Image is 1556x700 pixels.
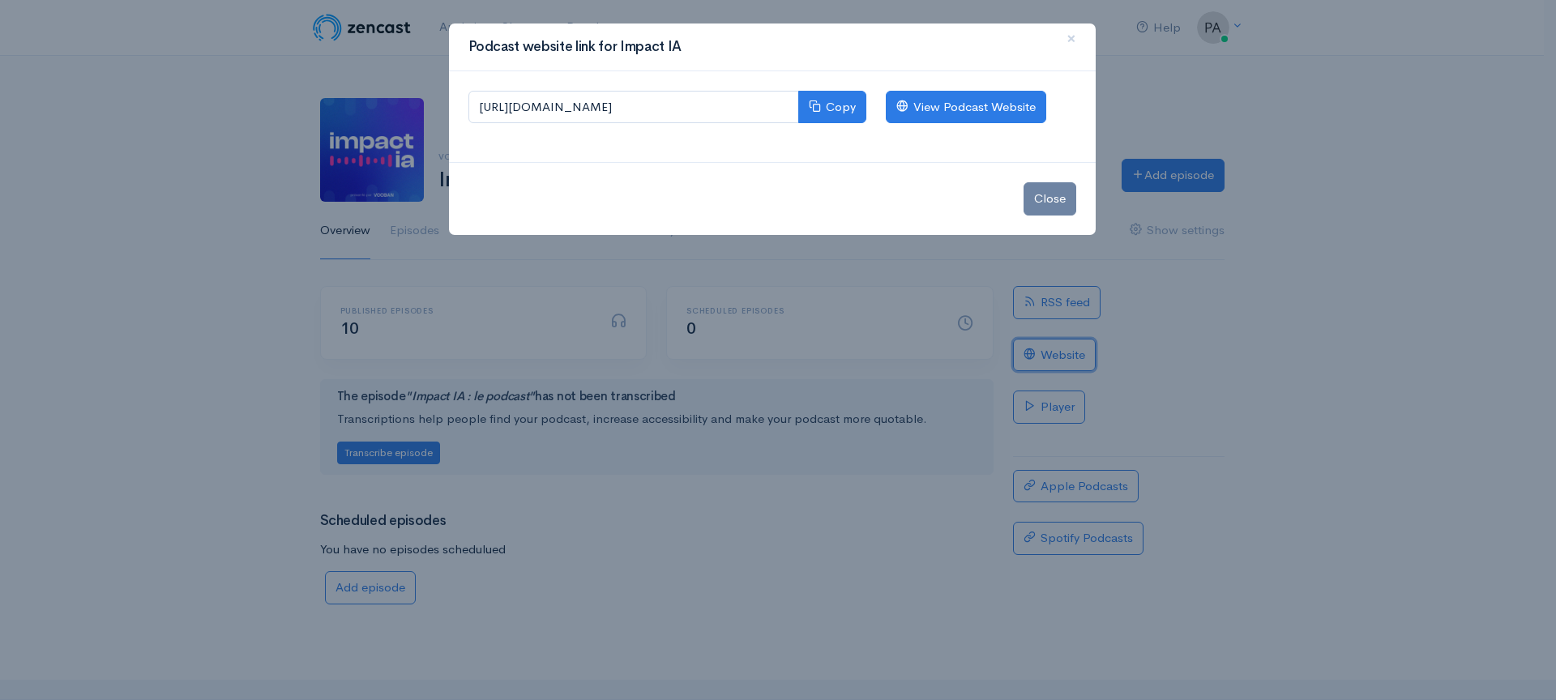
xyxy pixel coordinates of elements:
h3: Podcast website link for Impact IA [468,36,682,58]
a: View Podcast Website [886,91,1046,124]
button: Close [1047,17,1096,62]
span: × [1067,27,1076,50]
button: Close [1024,182,1076,216]
button: Copy [798,91,866,124]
